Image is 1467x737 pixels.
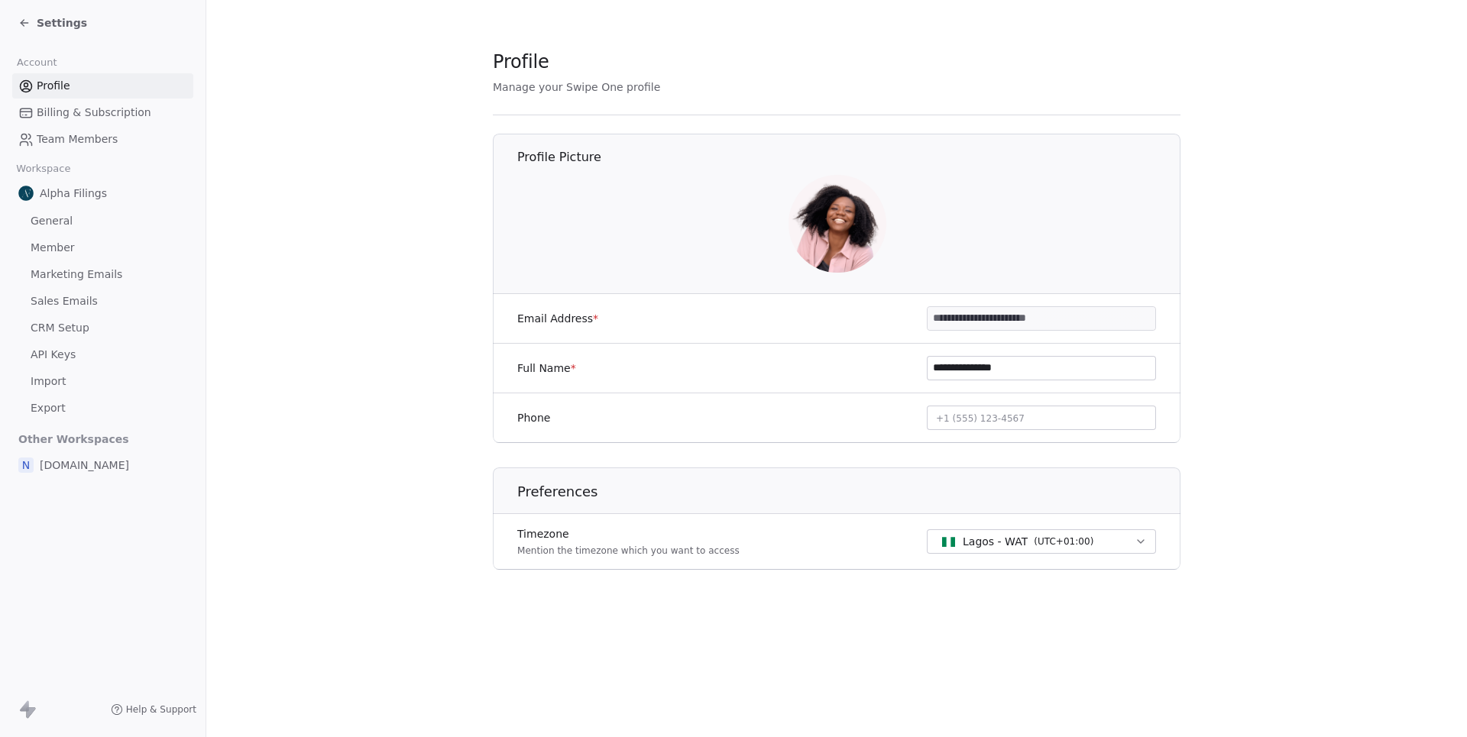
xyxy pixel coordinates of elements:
a: Settings [18,15,87,31]
span: +1 (555) 123-4567 [936,413,1025,424]
span: Sales Emails [31,293,98,309]
span: Member [31,240,75,256]
label: Phone [517,410,550,425]
span: Marketing Emails [31,267,122,283]
span: Alpha Filings [40,186,107,201]
a: Import [12,369,193,394]
label: Full Name [517,360,576,376]
a: Profile [12,73,193,99]
span: [DOMAIN_NAME] [40,457,129,473]
p: Mention the timezone which you want to access [517,545,740,557]
label: Timezone [517,526,740,541]
span: Profile [37,78,70,94]
img: Alpha%20Filings%20Logo%20Favicon%20.png [18,186,34,201]
a: Team Members [12,127,193,152]
span: Workspace [10,157,77,180]
span: General [31,213,73,229]
a: Export [12,396,193,421]
span: Help & Support [126,703,196,716]
span: Lagos - WAT [963,534,1028,549]
h1: Preferences [517,483,1181,501]
button: +1 (555) 123-4567 [927,406,1156,430]
span: Account [10,51,63,74]
a: Sales Emails [12,289,193,314]
span: ( UTC+01:00 ) [1034,535,1093,548]
span: Export [31,400,66,416]
span: N [18,457,34,473]
a: Help & Support [111,703,196,716]
a: Member [12,235,193,260]
a: Billing & Subscription [12,100,193,125]
span: Import [31,373,66,390]
span: Manage your Swipe One profile [493,81,660,93]
span: Profile [493,50,549,73]
button: Lagos - WAT(UTC+01:00) [927,529,1156,554]
span: Billing & Subscription [37,105,151,121]
img: A%20Belema%20Headshot.png [789,175,886,273]
a: General [12,208,193,234]
h1: Profile Picture [517,149,1181,166]
a: API Keys [12,342,193,367]
span: Other Workspaces [12,427,135,451]
span: Team Members [37,131,118,147]
a: Marketing Emails [12,262,193,287]
span: CRM Setup [31,320,89,336]
a: CRM Setup [12,315,193,341]
span: Settings [37,15,87,31]
label: Email Address [517,311,598,326]
span: API Keys [31,347,76,363]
